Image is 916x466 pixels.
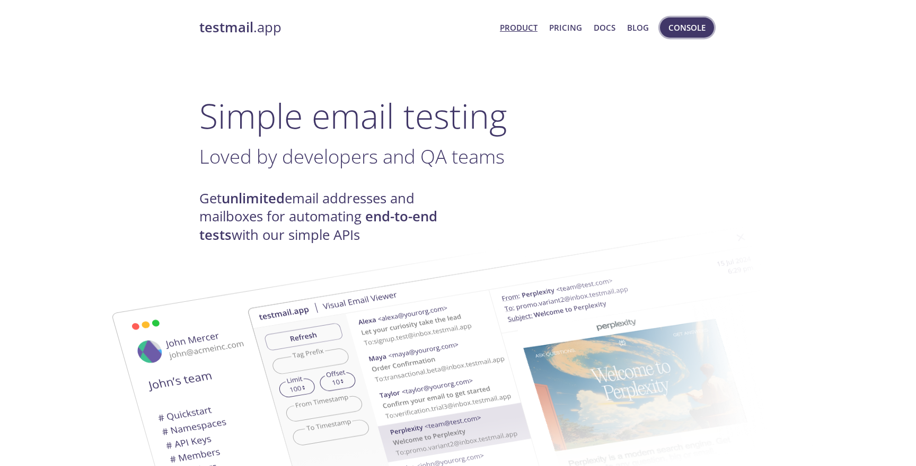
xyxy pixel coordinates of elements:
a: Blog [627,21,649,34]
span: Loved by developers and QA teams [199,143,505,169]
strong: end-to-end tests [199,207,437,244]
a: Pricing [549,21,582,34]
a: testmail.app [199,19,491,37]
h1: Simple email testing [199,95,717,136]
a: Product [500,21,538,34]
button: Console [660,17,714,38]
strong: unlimited [222,189,285,208]
a: Docs [594,21,615,34]
strong: testmail [199,18,253,37]
span: Console [668,21,706,34]
h4: Get email addresses and mailboxes for automating with our simple APIs [199,190,458,244]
